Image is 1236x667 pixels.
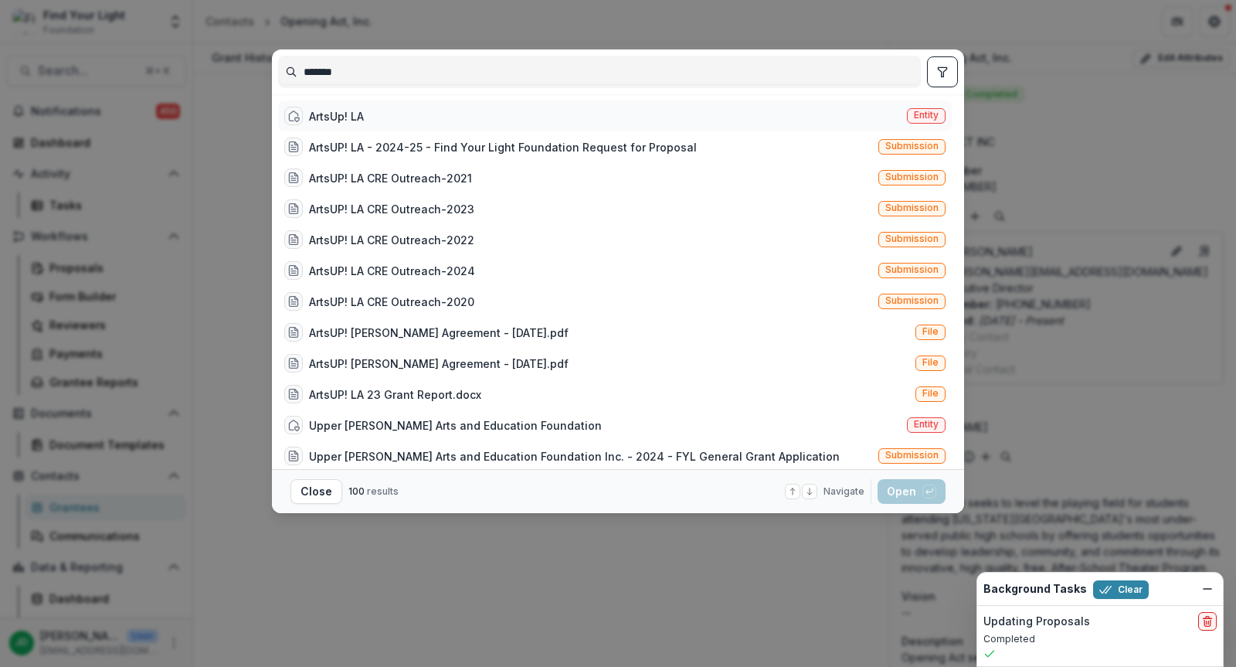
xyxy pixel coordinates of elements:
div: ArtsUP! [PERSON_NAME] Agreement - [DATE].pdf [309,356,569,372]
h2: Updating Proposals [983,615,1090,628]
span: Submission [885,202,939,213]
div: ArtsUP! LA CRE Outreach-2021 [309,170,472,186]
div: ArtsUP! LA CRE Outreach-2022 [309,232,474,248]
span: Submission [885,295,939,306]
p: Completed [983,632,1217,646]
span: Entity [914,110,939,121]
span: Submission [885,264,939,275]
span: Entity [914,419,939,430]
span: Submission [885,450,939,461]
span: File [922,357,939,368]
div: ArtsUP! LA CRE Outreach-2020 [309,294,474,310]
div: Upper [PERSON_NAME] Arts and Education Foundation [309,417,602,434]
span: Submission [885,172,939,182]
span: Navigate [823,485,864,499]
span: File [922,388,939,399]
div: ArtsUP! [PERSON_NAME] Agreement - [DATE].pdf [309,325,569,341]
button: Close [290,479,342,504]
span: results [367,485,399,497]
button: Open [878,479,946,504]
div: ArtsUP! LA CRE Outreach-2023 [309,201,474,217]
button: delete [1198,612,1217,631]
div: ArtsUP! LA - 2024-25 - Find Your Light Foundation Request for Proposal [309,139,697,155]
div: ArtsUP! LA CRE Outreach-2024 [309,263,475,279]
div: ArtsUp! LA [309,108,364,124]
div: ArtsUP! LA 23 Grant Report.docx [309,386,481,403]
span: Submission [885,233,939,244]
button: toggle filters [927,56,958,87]
button: Dismiss [1198,580,1217,598]
span: 100 [348,485,365,497]
h2: Background Tasks [983,583,1087,596]
button: Clear [1093,580,1149,599]
span: File [922,326,939,337]
span: Submission [885,141,939,151]
div: Upper [PERSON_NAME] Arts and Education Foundation Inc. - 2024 - FYL General Grant Application [309,448,840,465]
